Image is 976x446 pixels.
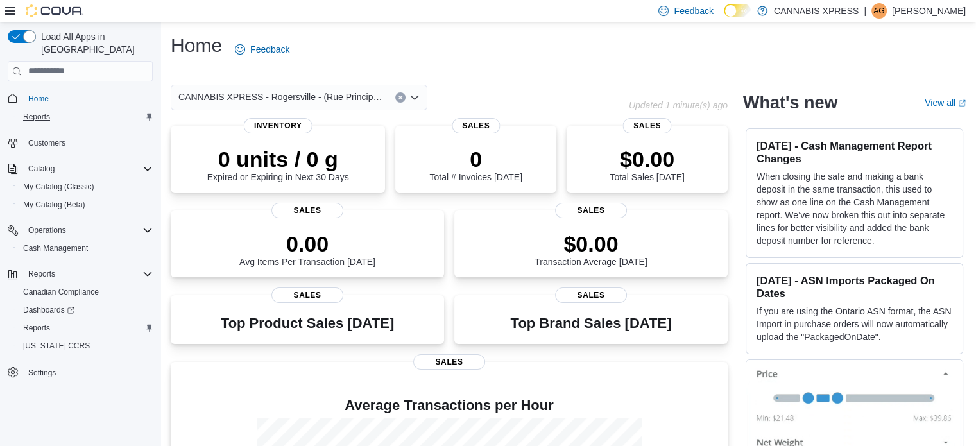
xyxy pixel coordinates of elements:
[511,316,672,331] h3: Top Brand Sales [DATE]
[18,197,90,212] a: My Catalog (Beta)
[18,241,153,256] span: Cash Management
[23,365,61,381] a: Settings
[13,283,158,301] button: Canadian Compliance
[26,4,83,17] img: Cova
[18,197,153,212] span: My Catalog (Beta)
[28,94,49,104] span: Home
[18,109,55,124] a: Reports
[3,160,158,178] button: Catalog
[23,266,60,282] button: Reports
[23,135,153,151] span: Customers
[221,316,394,331] h3: Top Product Sales [DATE]
[13,239,158,257] button: Cash Management
[23,161,60,176] button: Catalog
[250,43,289,56] span: Feedback
[395,92,406,103] button: Clear input
[23,223,153,238] span: Operations
[18,179,99,194] a: My Catalog (Classic)
[178,89,382,105] span: CANNABIS XPRESS - Rogersville - (Rue Principale)
[3,221,158,239] button: Operations
[674,4,713,17] span: Feedback
[555,287,627,303] span: Sales
[3,265,158,283] button: Reports
[555,203,627,218] span: Sales
[18,320,153,336] span: Reports
[13,337,158,355] button: [US_STATE] CCRS
[18,284,104,300] a: Canadian Compliance
[610,146,684,172] p: $0.00
[23,287,99,297] span: Canadian Compliance
[207,146,349,172] p: 0 units / 0 g
[774,3,859,19] p: CANNABIS XPRESS
[18,338,153,354] span: Washington CCRS
[23,161,153,176] span: Catalog
[23,223,71,238] button: Operations
[23,182,94,192] span: My Catalog (Classic)
[13,108,158,126] button: Reports
[413,354,485,370] span: Sales
[23,90,153,107] span: Home
[18,241,93,256] a: Cash Management
[724,4,751,17] input: Dark Mode
[23,200,85,210] span: My Catalog (Beta)
[13,301,158,319] a: Dashboards
[892,3,966,19] p: [PERSON_NAME]
[3,363,158,381] button: Settings
[36,30,153,56] span: Load All Apps in [GEOGRAPHIC_DATA]
[18,320,55,336] a: Reports
[873,3,884,19] span: AG
[23,341,90,351] span: [US_STATE] CCRS
[28,164,55,174] span: Catalog
[452,118,500,133] span: Sales
[18,302,153,318] span: Dashboards
[958,99,966,107] svg: External link
[28,225,66,236] span: Operations
[8,84,153,415] nav: Complex example
[757,170,952,247] p: When closing the safe and making a bank deposit in the same transaction, this used to show as one...
[18,109,153,124] span: Reports
[271,203,343,218] span: Sales
[864,3,866,19] p: |
[23,91,54,107] a: Home
[429,146,522,182] div: Total # Invoices [DATE]
[239,231,375,267] div: Avg Items Per Transaction [DATE]
[757,139,952,165] h3: [DATE] - Cash Management Report Changes
[18,179,153,194] span: My Catalog (Classic)
[23,243,88,253] span: Cash Management
[28,368,56,378] span: Settings
[13,178,158,196] button: My Catalog (Classic)
[18,338,95,354] a: [US_STATE] CCRS
[23,323,50,333] span: Reports
[3,89,158,108] button: Home
[244,118,312,133] span: Inventory
[409,92,420,103] button: Open list of options
[28,269,55,279] span: Reports
[239,231,375,257] p: 0.00
[629,100,728,110] p: Updated 1 minute(s) ago
[535,231,647,257] p: $0.00
[13,196,158,214] button: My Catalog (Beta)
[623,118,671,133] span: Sales
[429,146,522,172] p: 0
[757,274,952,300] h3: [DATE] - ASN Imports Packaged On Dates
[23,135,71,151] a: Customers
[757,305,952,343] p: If you are using the Ontario ASN format, the ASN Import in purchase orders will now automatically...
[271,287,343,303] span: Sales
[18,302,80,318] a: Dashboards
[3,133,158,152] button: Customers
[18,284,153,300] span: Canadian Compliance
[610,146,684,182] div: Total Sales [DATE]
[535,231,647,267] div: Transaction Average [DATE]
[171,33,222,58] h1: Home
[23,266,153,282] span: Reports
[23,112,50,122] span: Reports
[230,37,295,62] a: Feedback
[23,305,74,315] span: Dashboards
[925,98,966,108] a: View allExternal link
[181,398,717,413] h4: Average Transactions per Hour
[23,364,153,380] span: Settings
[13,319,158,337] button: Reports
[871,3,887,19] div: Alexandre Guimond
[743,92,837,113] h2: What's new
